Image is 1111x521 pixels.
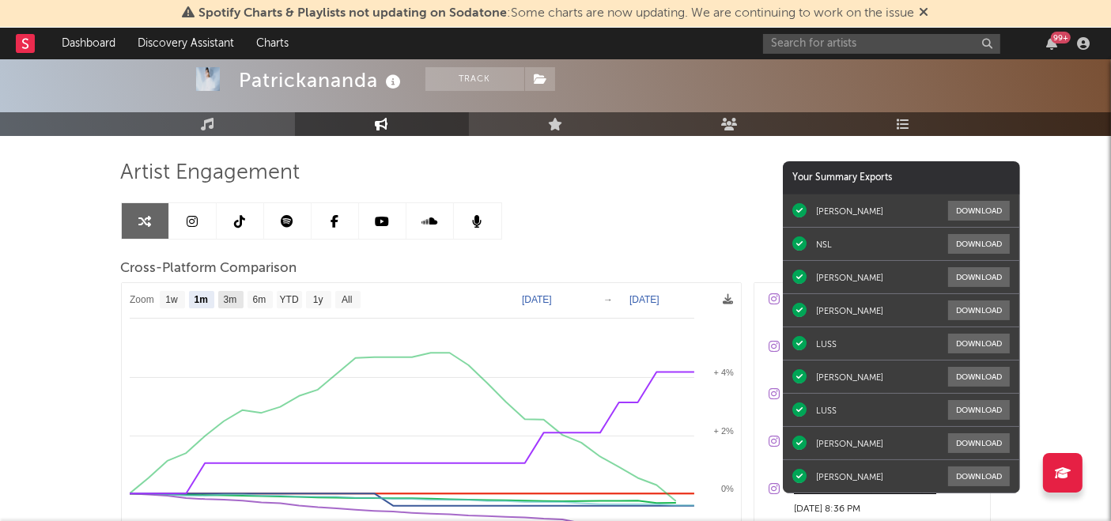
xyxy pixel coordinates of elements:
div: [PERSON_NAME] [816,471,883,482]
div: [PERSON_NAME] [816,206,883,217]
span: Artist Engagement [121,164,300,183]
div: Your Summary Exports [783,161,1020,194]
div: 99 + [1051,32,1071,43]
text: YTD [279,295,298,306]
button: Download [948,433,1010,453]
button: Download [948,466,1010,486]
button: 99+ [1046,37,1057,50]
text: 1m [194,295,207,306]
text: → [603,294,613,305]
div: [PERSON_NAME] [816,305,883,316]
text: + 4% [713,368,734,377]
button: Download [948,267,1010,287]
div: LUSS [816,338,837,349]
div: Patrickananda [240,67,406,93]
text: [DATE] [522,294,552,305]
button: Download [948,201,1010,221]
a: Discovery Assistant [127,28,245,59]
div: [PERSON_NAME] [816,372,883,383]
span: Cross-Platform Comparison [121,259,297,278]
text: Zoom [130,295,154,306]
text: 3m [223,295,236,306]
div: [PERSON_NAME] [816,438,883,449]
a: Dashboard [51,28,127,59]
div: NSL [816,239,832,250]
text: 1w [165,295,178,306]
span: Spotify Charts & Playlists not updating on Sodatone [199,7,508,20]
text: [DATE] [629,294,659,305]
span: : Some charts are now updating. We are continuing to work on the issue [199,7,915,20]
div: [DATE] 8:36 PM [794,500,982,519]
a: Charts [245,28,300,59]
span: Dismiss [920,7,929,20]
text: + 2% [713,426,734,436]
div: [PERSON_NAME] [816,272,883,283]
text: All [342,295,352,306]
text: 6m [252,295,266,306]
text: 0% [721,484,734,493]
button: Download [948,367,1010,387]
button: Download [948,300,1010,320]
button: Download [948,334,1010,353]
input: Search for artists [763,34,1000,54]
button: Download [948,234,1010,254]
button: Track [425,67,524,91]
div: LUSS [816,405,837,416]
text: 1y [312,295,323,306]
button: Download [948,400,1010,420]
